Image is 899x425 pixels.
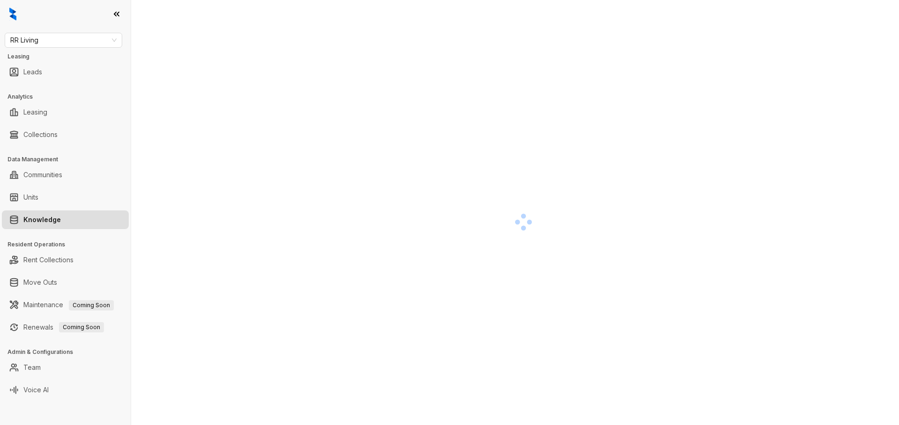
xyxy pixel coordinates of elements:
a: Team [23,358,41,377]
span: RR Living [10,33,117,47]
a: Communities [23,166,62,184]
li: Leasing [2,103,129,122]
li: Communities [2,166,129,184]
li: Knowledge [2,210,129,229]
li: Leads [2,63,129,81]
a: Voice AI [23,381,49,399]
a: Units [23,188,38,207]
a: Leasing [23,103,47,122]
li: Maintenance [2,295,129,314]
li: Units [2,188,129,207]
h3: Admin & Configurations [7,348,131,356]
a: Move Outs [23,273,57,292]
a: Knowledge [23,210,61,229]
h3: Resident Operations [7,240,131,249]
li: Move Outs [2,273,129,292]
a: RenewalsComing Soon [23,318,104,337]
li: Voice AI [2,381,129,399]
h3: Leasing [7,52,131,61]
h3: Analytics [7,93,131,101]
span: Coming Soon [59,322,104,332]
span: Coming Soon [69,300,114,310]
li: Rent Collections [2,251,129,269]
a: Collections [23,125,58,144]
a: Rent Collections [23,251,74,269]
li: Renewals [2,318,129,337]
img: logo [9,7,16,21]
h3: Data Management [7,155,131,164]
li: Team [2,358,129,377]
li: Collections [2,125,129,144]
a: Leads [23,63,42,81]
